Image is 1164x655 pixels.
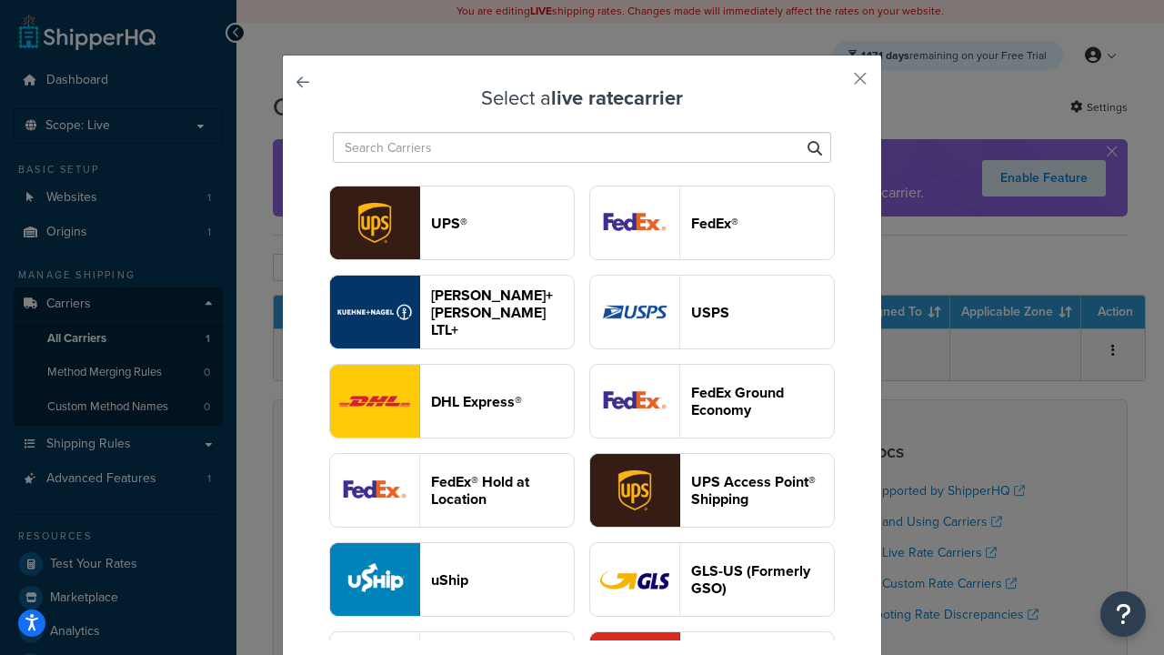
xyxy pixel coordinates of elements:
button: gso logoGLS-US (Formerly GSO) [589,542,835,617]
input: Search Carriers [333,132,831,163]
button: accessPoint logoUPS Access Point® Shipping [589,453,835,528]
img: gso logo [590,543,679,616]
img: accessPoint logo [590,454,679,527]
header: DHL Express® [431,393,574,410]
header: USPS [691,304,834,321]
button: smartPost logoFedEx Ground Economy [589,364,835,438]
button: dhl logoDHL Express® [329,364,575,438]
button: fedEx logoFedEx® [589,186,835,260]
img: ups logo [330,186,419,259]
button: Open Resource Center [1100,591,1146,637]
header: FedEx Ground Economy [691,384,834,418]
header: uShip [431,571,574,589]
button: uShip logouShip [329,542,575,617]
img: usps logo [590,276,679,348]
header: UPS® [431,215,574,232]
img: fedExLocation logo [330,454,419,527]
img: fedEx logo [590,186,679,259]
strong: live rate carrier [551,83,683,113]
h3: Select a [328,87,836,109]
button: ups logoUPS® [329,186,575,260]
header: FedEx® Hold at Location [431,473,574,508]
img: smartPost logo [590,365,679,438]
img: uShip logo [330,543,419,616]
img: reTransFreight logo [330,276,419,348]
button: reTransFreight logo[PERSON_NAME]+[PERSON_NAME] LTL+ [329,275,575,349]
button: usps logoUSPS [589,275,835,349]
header: UPS Access Point® Shipping [691,473,834,508]
header: [PERSON_NAME]+[PERSON_NAME] LTL+ [431,287,574,338]
header: GLS-US (Formerly GSO) [691,562,834,597]
header: FedEx® [691,215,834,232]
img: dhl logo [330,365,419,438]
button: fedExLocation logoFedEx® Hold at Location [329,453,575,528]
